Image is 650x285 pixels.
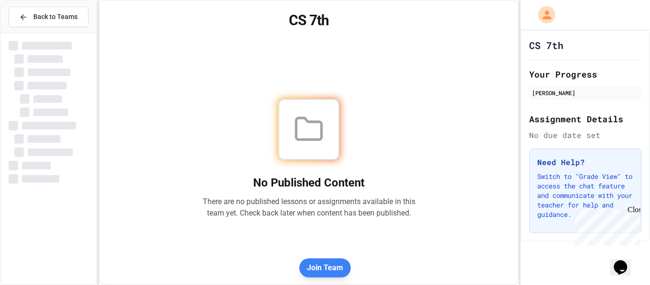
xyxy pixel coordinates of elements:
[610,247,640,275] iframe: chat widget
[299,258,351,277] button: Join Team
[537,172,633,219] p: Switch to "Grade View" to access the chat feature and communicate with your teacher for help and ...
[529,112,641,126] h2: Assignment Details
[529,39,563,52] h1: CS 7th
[529,129,641,141] div: No due date set
[528,4,558,26] div: My Account
[111,12,507,29] h1: CS 7th
[202,196,415,219] p: There are no published lessons or assignments available in this team yet. Check back later when c...
[529,68,641,81] h2: Your Progress
[33,12,78,22] span: Back to Teams
[202,175,415,190] h2: No Published Content
[9,7,89,27] button: Back to Teams
[571,206,640,246] iframe: chat widget
[4,4,66,60] div: Chat with us now!Close
[537,157,633,168] h3: Need Help?
[532,88,639,97] div: [PERSON_NAME]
